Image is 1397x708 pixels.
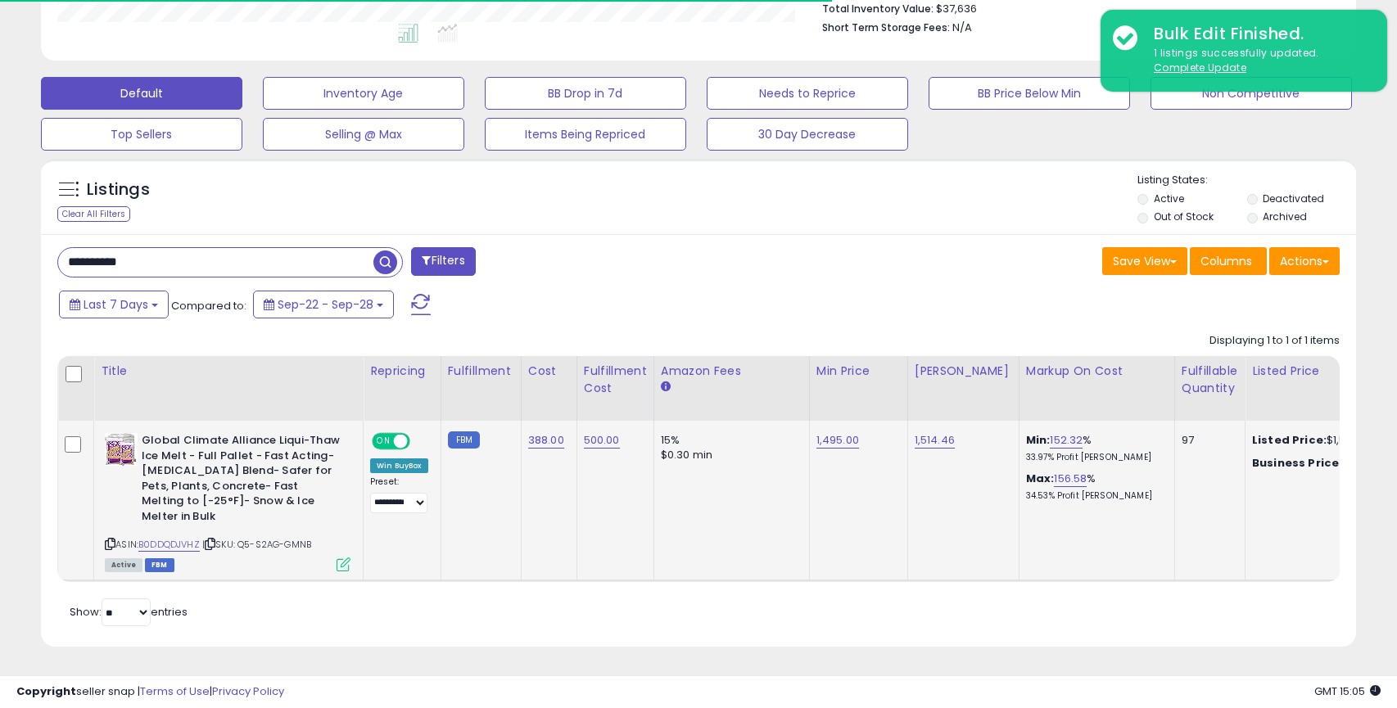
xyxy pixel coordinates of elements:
[1142,46,1375,76] div: 1 listings successfully updated.
[70,604,188,620] span: Show: entries
[1026,363,1168,380] div: Markup on Cost
[1050,432,1083,449] a: 152.32
[1026,433,1162,463] div: %
[661,448,797,462] div: $0.30 min
[1026,471,1055,486] b: Max:
[1026,490,1162,502] p: 34.53% Profit [PERSON_NAME]
[41,77,242,110] button: Default
[528,363,570,380] div: Cost
[929,77,1130,110] button: BB Price Below Min
[370,476,428,513] div: Preset:
[822,20,950,34] b: Short Term Storage Fees:
[661,363,802,380] div: Amazon Fees
[253,291,394,318] button: Sep-22 - Sep-28
[202,538,311,551] span: | SKU: Q5-S2AG-GMNB
[915,432,955,449] a: 1,514.46
[1054,471,1087,487] a: 156.58
[101,363,356,380] div: Title
[1190,247,1267,275] button: Columns
[1252,455,1342,471] b: Business Price:
[41,118,242,151] button: Top Sellers
[1263,192,1324,205] label: Deactivated
[263,77,464,110] button: Inventory Age
[661,433,797,448] div: 15%
[1209,333,1340,349] div: Displaying 1 to 1 of 1 items
[142,433,341,528] b: Global Climate Alliance Liqui-Thaw Ice Melt - Full Pallet - Fast Acting- [MEDICAL_DATA] Blend- Sa...
[1026,471,1162,502] div: %
[661,380,671,395] small: Amazon Fees.
[171,298,246,313] span: Compared to:
[952,20,972,35] span: N/A
[816,432,859,449] a: 1,495.00
[370,363,434,380] div: Repricing
[1154,61,1246,74] u: Complete Update
[408,435,434,449] span: OFF
[1154,192,1184,205] label: Active
[1026,452,1162,463] p: 33.97% Profit [PERSON_NAME]
[212,683,284,699] a: Privacy Policy
[528,432,564,449] a: 388.00
[822,2,934,16] b: Total Inventory Value:
[138,538,200,552] a: B0DDQDJVHZ
[915,363,1012,380] div: [PERSON_NAME]
[278,296,373,313] span: Sep-22 - Sep-28
[263,118,464,151] button: Selling @ Max
[1137,173,1356,188] p: Listing States:
[1263,210,1307,223] label: Archived
[57,206,130,222] div: Clear All Filters
[1200,253,1252,269] span: Columns
[145,558,174,572] span: FBM
[1252,456,1388,471] div: $1495
[87,178,150,201] h5: Listings
[584,432,620,449] a: 500.00
[584,363,647,397] div: Fulfillment Cost
[16,683,76,699] strong: Copyright
[1019,356,1174,421] th: The percentage added to the cost of goods (COGS) that forms the calculator for Min & Max prices.
[1154,210,1214,223] label: Out of Stock
[411,247,475,276] button: Filters
[140,683,210,699] a: Terms of Use
[373,435,394,449] span: ON
[448,363,514,380] div: Fulfillment
[59,291,169,318] button: Last 7 Days
[1102,247,1187,275] button: Save View
[1252,363,1394,380] div: Listed Price
[105,558,142,572] span: All listings currently available for purchase on Amazon
[1269,247,1340,275] button: Actions
[105,433,350,570] div: ASIN:
[816,363,901,380] div: Min Price
[485,77,686,110] button: BB Drop in 7d
[448,431,480,449] small: FBM
[370,458,428,473] div: Win BuyBox
[1142,22,1375,46] div: Bulk Edit Finished.
[707,118,908,151] button: 30 Day Decrease
[1026,432,1051,448] b: Min:
[84,296,148,313] span: Last 7 Days
[485,118,686,151] button: Items Being Repriced
[1252,433,1388,448] div: $1,595.00
[1252,432,1327,448] b: Listed Price:
[16,684,284,700] div: seller snap | |
[707,77,908,110] button: Needs to Reprice
[105,433,138,466] img: 61XxfLD89zL._SL40_.jpg
[1182,433,1232,448] div: 97
[1182,363,1238,397] div: Fulfillable Quantity
[1314,683,1381,699] span: 2025-10-6 15:05 GMT
[1151,77,1352,110] button: Non Competitive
